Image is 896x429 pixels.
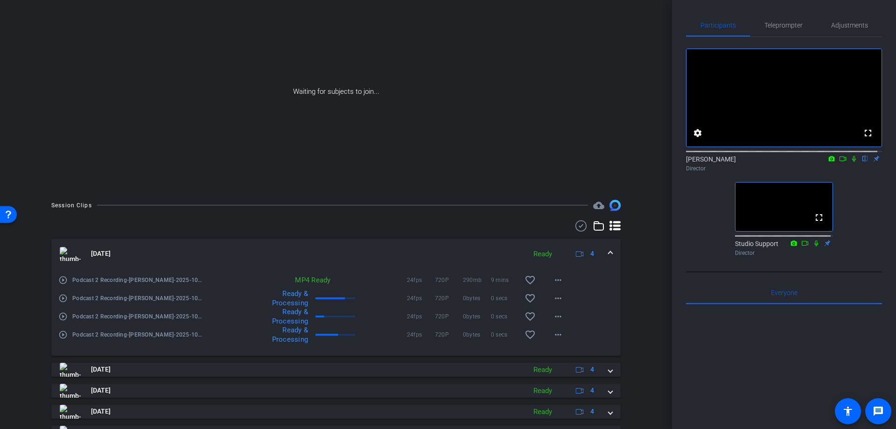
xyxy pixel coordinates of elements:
span: 0bytes [463,312,491,321]
mat-expansion-panel-header: thumb-nail[DATE]Ready4 [51,239,621,269]
mat-icon: more_horiz [553,274,564,286]
div: Ready [529,386,557,396]
mat-expansion-panel-header: thumb-nail[DATE]Ready4 [51,384,621,398]
span: 290mb [463,275,491,285]
span: 720P [435,312,463,321]
span: [DATE] [91,407,111,416]
mat-icon: play_circle_outline [58,294,68,303]
mat-icon: fullscreen [862,127,874,139]
mat-icon: play_circle_outline [58,330,68,339]
mat-icon: accessibility [842,406,854,417]
div: Ready [529,249,557,260]
div: Session Clips [51,201,92,210]
span: 720P [435,275,463,285]
span: 720P [435,294,463,303]
span: 24fps [407,294,435,303]
span: 4 [590,365,594,374]
div: thumb-nail[DATE]Ready4 [51,269,621,356]
img: thumb-nail [60,384,81,398]
mat-expansion-panel-header: thumb-nail[DATE]Ready4 [51,405,621,419]
span: 4 [590,407,594,416]
span: Teleprompter [764,22,803,28]
div: Ready & Processing [252,307,313,326]
span: Adjustments [831,22,868,28]
div: Ready [529,365,557,375]
mat-icon: flip [860,154,871,162]
mat-icon: message [873,406,884,417]
div: Director [735,249,833,257]
span: 720P [435,330,463,339]
span: 4 [590,386,594,395]
mat-icon: more_horiz [553,329,564,340]
mat-icon: cloud_upload [593,200,604,211]
mat-icon: favorite_border [525,274,536,286]
span: 0 secs [491,330,519,339]
span: 24fps [407,330,435,339]
div: Ready & Processing [252,325,313,344]
span: 9 mins [491,275,519,285]
mat-icon: favorite_border [525,329,536,340]
span: Podcast 2 Recording-[PERSON_NAME]-2025-10-01-13-18-45-661-3 [72,330,203,339]
span: Podcast 2 Recording-[PERSON_NAME]-2025-10-01-13-18-45-661-0 [72,312,203,321]
span: [DATE] [91,386,111,395]
span: 0 secs [491,294,519,303]
div: Ready & Processing [252,289,313,308]
span: Destinations for your clips [593,200,604,211]
img: thumb-nail [60,363,81,377]
mat-icon: favorite_border [525,293,536,304]
span: Podcast 2 Recording-[PERSON_NAME]-2025-10-01-13-18-45-661-2 [72,275,203,285]
span: 0bytes [463,330,491,339]
img: Session clips [609,200,621,211]
mat-icon: more_horiz [553,311,564,322]
span: [DATE] [91,365,111,374]
span: Everyone [771,289,798,296]
div: Studio Support [735,239,833,257]
mat-icon: settings [692,127,703,139]
span: 4 [590,249,594,259]
div: MP4 Ready [274,275,335,285]
mat-expansion-panel-header: thumb-nail[DATE]Ready4 [51,363,621,377]
span: 0 secs [491,312,519,321]
img: thumb-nail [60,247,81,261]
span: [DATE] [91,249,111,259]
div: [PERSON_NAME] [686,155,882,173]
mat-icon: favorite_border [525,311,536,322]
span: 24fps [407,312,435,321]
mat-icon: fullscreen [813,212,825,223]
span: 0bytes [463,294,491,303]
mat-icon: play_circle_outline [58,312,68,321]
img: thumb-nail [60,405,81,419]
div: Ready [529,407,557,417]
span: Podcast 2 Recording-[PERSON_NAME]-2025-10-01-13-18-45-661-1 [72,294,203,303]
div: Director [686,164,882,173]
span: Participants [700,22,736,28]
mat-icon: play_circle_outline [58,275,68,285]
span: 24fps [407,275,435,285]
mat-icon: more_horiz [553,293,564,304]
